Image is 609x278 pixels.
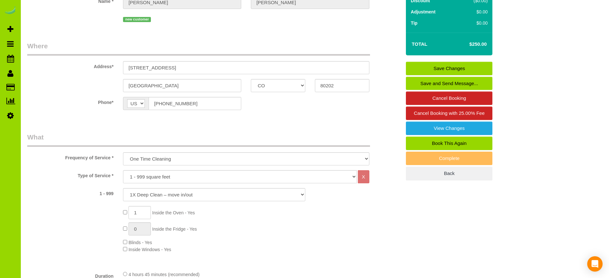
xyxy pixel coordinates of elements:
label: Frequency of Service * [22,152,118,161]
a: Save and Send Message... [406,77,492,90]
label: Address* [22,61,118,70]
input: Phone* [149,97,241,110]
div: Open Intercom Messenger [587,256,603,272]
a: Back [406,167,492,180]
input: City* [123,79,241,92]
a: Cancel Booking [406,91,492,105]
label: Tip [411,20,417,26]
span: Inside the Oven - Yes [152,210,195,215]
span: Inside Windows - Yes [128,247,171,252]
legend: Where [27,41,370,56]
label: 1 - 999 [22,188,118,197]
label: Adjustment [411,9,435,15]
a: View Changes [406,122,492,135]
img: Automaid Logo [4,6,17,15]
label: Type of Service * [22,170,118,179]
div: $0.00 [458,20,488,26]
span: new customer [123,17,151,22]
input: Zip Code* [315,79,369,92]
div: $0.00 [458,9,488,15]
span: 4 hours 45 minutes (recommended) [128,272,200,277]
span: Inside the Fridge - Yes [152,226,197,232]
span: Blinds - Yes [128,240,152,245]
legend: What [27,132,370,147]
a: Cancel Booking with 25.00% Fee [406,107,492,120]
h4: $250.00 [450,42,487,47]
a: Save Changes [406,62,492,75]
label: Phone* [22,97,118,106]
a: Book This Again [406,137,492,150]
span: Cancel Booking with 25.00% Fee [414,110,485,116]
strong: Total [412,41,427,47]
